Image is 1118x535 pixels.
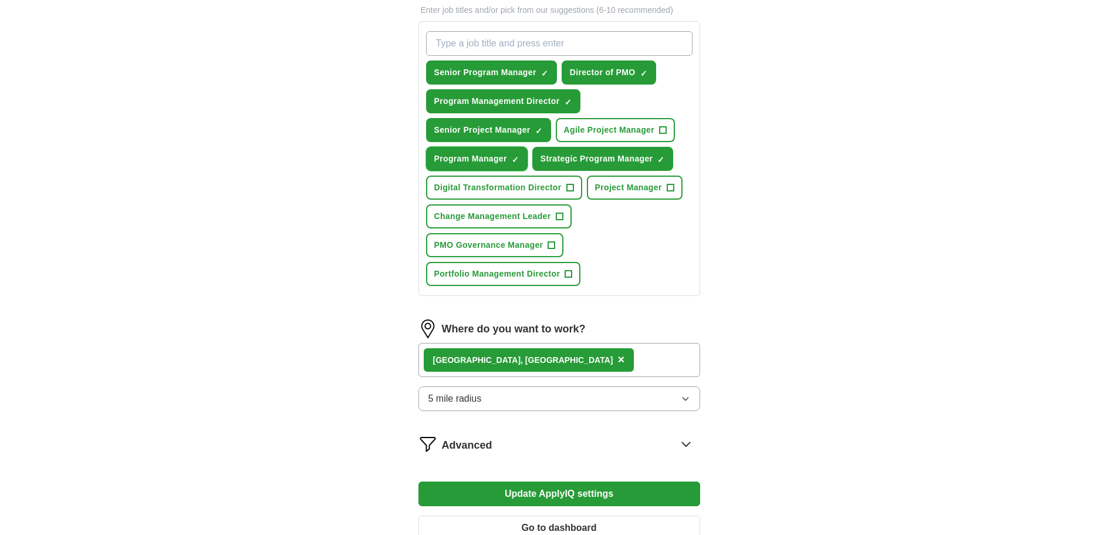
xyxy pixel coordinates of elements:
button: Agile Project Manager [556,118,675,142]
span: Advanced [442,438,492,453]
span: Change Management Leader [434,210,551,223]
span: ✓ [535,126,542,136]
span: ✓ [657,155,664,164]
button: Portfolio Management Director [426,262,581,286]
span: Project Manager [595,181,662,194]
span: Strategic Program Manager [541,153,653,165]
button: Project Manager [587,176,683,200]
button: Strategic Program Manager✓ [532,147,674,171]
button: Change Management Leader [426,204,572,228]
input: Type a job title and press enter [426,31,693,56]
span: Agile Project Manager [564,124,654,136]
span: ✓ [640,69,647,78]
img: location.png [418,319,437,338]
span: Senior Project Manager [434,124,531,136]
span: 5 mile radius [428,392,482,406]
button: Update ApplyIQ settings [418,482,700,506]
button: Digital Transformation Director [426,176,582,200]
span: Program Management Director [434,95,560,107]
button: Senior Project Manager✓ [426,118,551,142]
button: PMO Governance Manager [426,233,564,257]
span: Program Manager [434,153,507,165]
button: × [617,351,624,369]
button: 5 mile radius [418,386,700,411]
div: [GEOGRAPHIC_DATA], [GEOGRAPHIC_DATA] [433,354,613,366]
span: Portfolio Management Director [434,268,560,280]
label: Where do you want to work? [442,321,586,337]
span: ✓ [565,97,572,107]
span: Digital Transformation Director [434,181,562,194]
button: Program Management Director✓ [426,89,580,113]
span: ✓ [512,155,519,164]
button: Director of PMO✓ [562,60,656,85]
span: ✓ [541,69,548,78]
img: filter [418,435,437,453]
span: Director of PMO [570,66,636,79]
p: Enter job titles and/or pick from our suggestions (6-10 recommended) [418,4,700,16]
button: Program Manager✓ [426,147,528,171]
span: Senior Program Manager [434,66,536,79]
button: Senior Program Manager✓ [426,60,557,85]
span: × [617,353,624,366]
span: PMO Governance Manager [434,239,543,251]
